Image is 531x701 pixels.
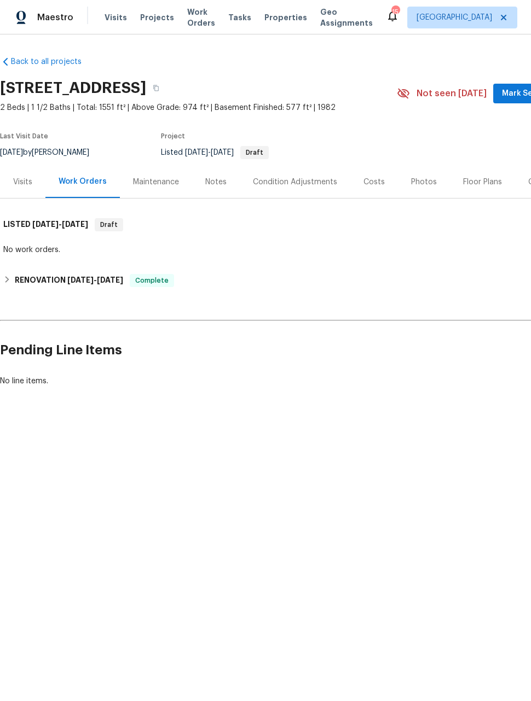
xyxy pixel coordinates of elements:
span: Properties [264,12,307,23]
span: Project [161,133,185,139]
div: Photos [411,177,437,188]
span: [DATE] [67,276,94,284]
div: Work Orders [59,176,107,187]
span: Work Orders [187,7,215,28]
span: Complete [131,275,173,286]
span: - [185,149,234,156]
span: Draft [241,149,268,156]
span: [DATE] [211,149,234,156]
div: Condition Adjustments [253,177,337,188]
div: Notes [205,177,227,188]
span: [DATE] [62,220,88,228]
div: Visits [13,177,32,188]
div: 15 [391,7,399,17]
span: - [67,276,123,284]
span: Tasks [228,14,251,21]
span: Listed [161,149,269,156]
span: Maestro [37,12,73,23]
span: - [32,220,88,228]
span: Projects [140,12,174,23]
h6: LISTED [3,218,88,231]
div: Maintenance [133,177,179,188]
button: Copy Address [146,78,166,98]
h6: RENOVATION [15,274,123,287]
span: [DATE] [97,276,123,284]
span: [DATE] [32,220,59,228]
span: Geo Assignments [320,7,373,28]
div: Floor Plans [463,177,502,188]
span: Not seen [DATE] [417,88,487,99]
span: Visits [105,12,127,23]
div: Costs [363,177,385,188]
span: Draft [96,219,122,230]
span: [GEOGRAPHIC_DATA] [417,12,492,23]
span: [DATE] [185,149,208,156]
